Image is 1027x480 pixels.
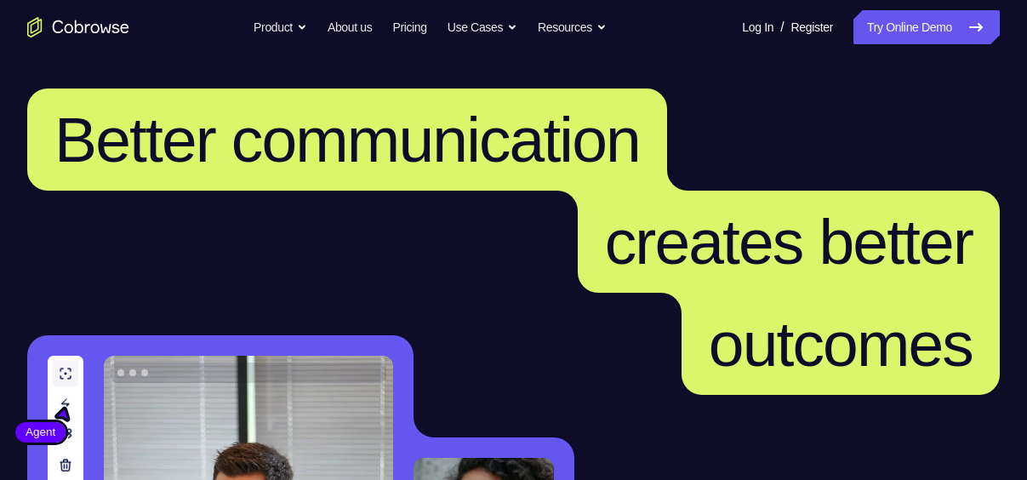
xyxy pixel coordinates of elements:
a: Register [791,10,833,44]
a: Try Online Demo [853,10,1000,44]
span: outcomes [709,308,973,380]
a: About us [328,10,372,44]
a: Pricing [392,10,426,44]
span: / [780,17,784,37]
span: Better communication [54,104,640,175]
a: Log In [742,10,773,44]
span: creates better [605,206,973,277]
span: Agent [15,424,66,441]
a: Go to the home page [27,17,129,37]
button: Product [254,10,307,44]
button: Use Cases [448,10,517,44]
button: Resources [538,10,607,44]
